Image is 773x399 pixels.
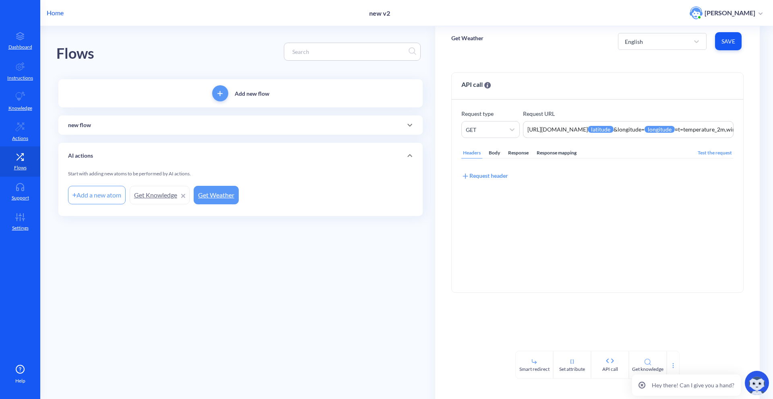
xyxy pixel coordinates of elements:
span: API call [461,80,491,89]
button: user photo[PERSON_NAME] [686,6,767,20]
p: Get Weather [451,34,484,42]
div: Body [487,148,502,158]
a: Get Weather [194,186,239,204]
button: add [212,85,228,101]
p: Actions [12,135,28,142]
p: [PERSON_NAME] [705,8,755,17]
div: Get knowledge [632,366,663,373]
p: Dashboard [8,43,32,51]
div: Response [506,148,530,158]
div: GET [466,125,476,134]
img: user photo [690,6,703,19]
p: new flow [68,121,91,130]
div: Add a new atom [68,186,126,204]
span: Save [721,37,735,45]
p: new v2 [369,9,390,17]
div: Flows [56,42,94,65]
div: Set attribute [559,366,585,373]
img: copilot-icon.svg [745,371,769,395]
a: Get Knowledge [130,186,190,204]
button: Save [715,32,742,50]
p: Hey there! Can I give you a hand? [652,381,734,389]
div: Headers [461,148,482,158]
div: Test the request [696,148,734,158]
div: Start with adding new atoms to be performed by AI actions. [68,170,413,184]
span: Help [15,377,25,385]
div: Request header [461,171,508,180]
p: Request type [461,109,520,118]
p: AI actions [68,152,93,160]
div: API call [602,366,618,373]
p: Instructions [7,74,33,82]
p: Flows [14,164,27,171]
p: Add new flow [235,89,269,98]
textarea: https://[DOMAIN_NAME]/v1/forecast?latitude={{latitude}}&longitude={{longitude}}&current=temperatu... [523,121,734,138]
p: Home [47,8,64,18]
p: Settings [12,224,29,232]
div: English [625,37,643,45]
div: Smart redirect [519,366,550,373]
div: AI actions [58,143,423,169]
div: Response mapping [535,148,578,158]
p: Support [12,194,29,202]
p: Knowledge [8,105,32,112]
input: Search [288,47,409,56]
p: Request URL [523,109,734,118]
div: new flow [58,115,423,135]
